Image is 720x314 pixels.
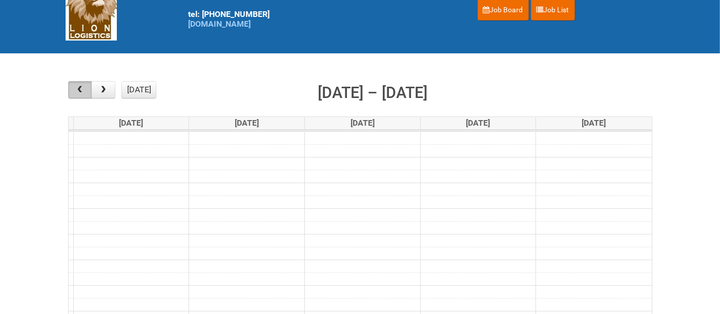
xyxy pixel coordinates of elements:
[351,118,375,128] span: [DATE]
[466,118,490,128] span: [DATE]
[318,81,427,105] h2: [DATE] – [DATE]
[189,19,251,29] a: [DOMAIN_NAME]
[582,118,606,128] span: [DATE]
[235,118,259,128] span: [DATE]
[121,81,156,99] button: [DATE]
[119,118,143,128] span: [DATE]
